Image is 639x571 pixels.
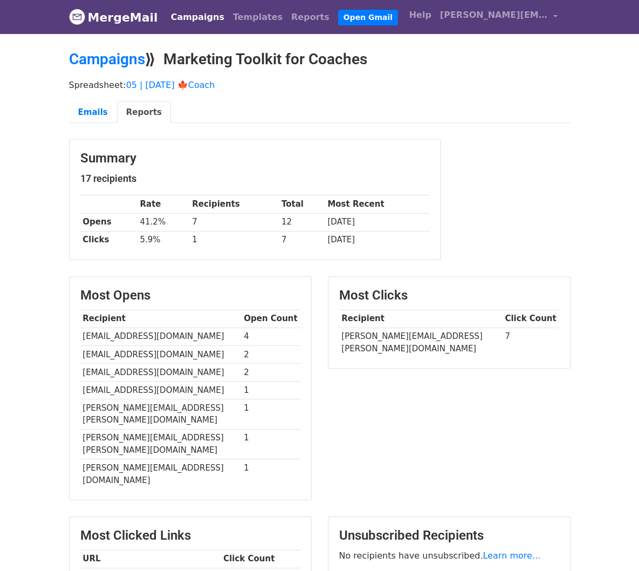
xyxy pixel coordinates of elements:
[436,4,562,30] a: [PERSON_NAME][EMAIL_ADDRESS][DOMAIN_NAME]
[287,6,334,28] a: Reports
[325,195,430,213] th: Most Recent
[242,345,300,363] td: 2
[339,550,559,561] p: No recipients have unsubscribed.
[69,6,158,29] a: MergeMail
[69,50,145,68] a: Campaigns
[229,6,287,28] a: Templates
[80,328,242,345] td: [EMAIL_ADDRESS][DOMAIN_NAME]
[221,550,300,568] th: Click Count
[80,345,242,363] td: [EMAIL_ADDRESS][DOMAIN_NAME]
[189,231,279,249] td: 1
[242,381,300,399] td: 1
[279,231,325,249] td: 7
[80,173,430,185] h5: 17 recipients
[242,328,300,345] td: 4
[242,399,300,430] td: 1
[117,101,171,124] a: Reports
[339,288,559,303] h3: Most Clicks
[138,195,190,213] th: Rate
[80,288,300,303] h3: Most Opens
[339,328,503,357] td: [PERSON_NAME][EMAIL_ADDRESS][PERSON_NAME][DOMAIN_NAME]
[279,195,325,213] th: Total
[80,399,242,430] td: [PERSON_NAME][EMAIL_ADDRESS][PERSON_NAME][DOMAIN_NAME]
[325,231,430,249] td: [DATE]
[80,528,300,543] h3: Most Clicked Links
[167,6,229,28] a: Campaigns
[138,213,190,231] td: 41.2%
[242,310,300,328] th: Open Count
[69,9,85,25] img: MergeMail logo
[242,459,300,489] td: 1
[440,9,548,22] span: [PERSON_NAME][EMAIL_ADDRESS][DOMAIN_NAME]
[585,519,639,571] iframe: Chat Widget
[138,231,190,249] td: 5.9%
[80,213,138,231] th: Opens
[80,231,138,249] th: Clicks
[80,363,242,381] td: [EMAIL_ADDRESS][DOMAIN_NAME]
[242,429,300,459] td: 1
[339,528,559,543] h3: Unsubscribed Recipients
[279,213,325,231] td: 12
[325,213,430,231] td: [DATE]
[503,310,559,328] th: Click Count
[69,101,117,124] a: Emails
[483,550,541,561] a: Learn more...
[242,363,300,381] td: 2
[69,50,571,69] h2: ⟫ Marketing Toolkit for Coaches
[189,195,279,213] th: Recipients
[80,429,242,459] td: [PERSON_NAME][EMAIL_ADDRESS][PERSON_NAME][DOMAIN_NAME]
[405,4,436,26] a: Help
[338,10,398,25] a: Open Gmail
[80,381,242,399] td: [EMAIL_ADDRESS][DOMAIN_NAME]
[339,310,503,328] th: Recipient
[80,151,430,166] h3: Summary
[80,550,221,568] th: URL
[80,459,242,489] td: [PERSON_NAME][EMAIL_ADDRESS][DOMAIN_NAME]
[189,213,279,231] td: 7
[503,328,559,357] td: 7
[126,80,215,90] a: 05 | [DATE] 🍁Coach
[80,310,242,328] th: Recipient
[69,79,571,91] p: Spreadsheet:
